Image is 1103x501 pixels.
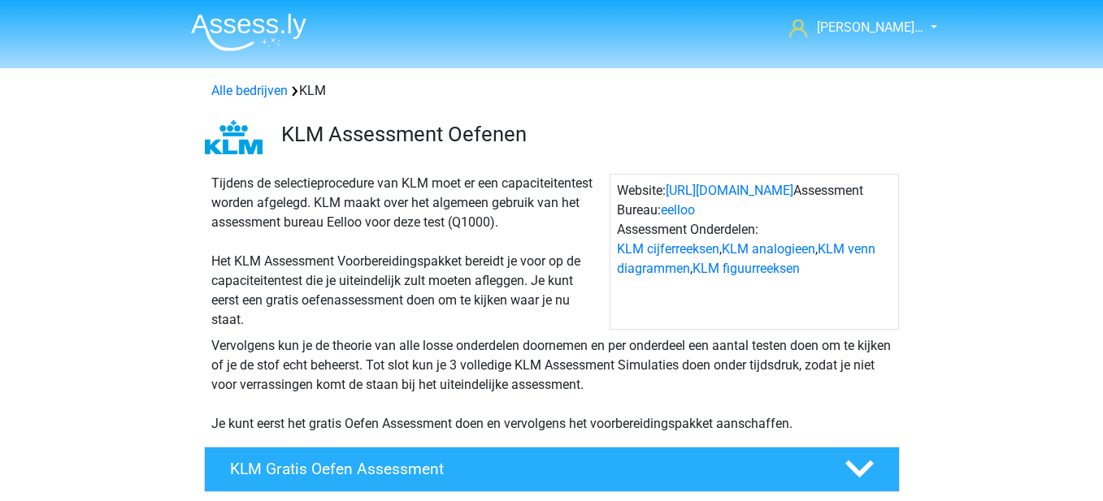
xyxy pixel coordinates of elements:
div: KLM [205,81,899,101]
a: [PERSON_NAME]… [783,18,925,37]
a: [URL][DOMAIN_NAME] [666,183,793,198]
div: Vervolgens kun je de theorie van alle losse onderdelen doornemen en per onderdeel een aantal test... [205,336,899,434]
a: eelloo [661,202,695,218]
a: KLM venn diagrammen [617,241,875,276]
div: Website: Assessment Bureau: Assessment Onderdelen: , , , [610,174,899,330]
a: KLM cijferreeksen [617,241,719,257]
h3: KLM Assessment Oefenen [281,122,887,147]
div: Tijdens de selectieprocedure van KLM moet er een capaciteitentest worden afgelegd. KLM maakt over... [205,174,610,330]
img: Assessly [191,13,306,51]
span: [PERSON_NAME]… [817,19,923,35]
a: Alle bedrijven [211,83,288,98]
a: KLM Gratis Oefen Assessment [198,447,906,492]
a: KLM figuurreeksen [693,261,800,276]
h4: KLM Gratis Oefen Assessment [230,460,819,478]
a: KLM analogieen [722,241,815,257]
